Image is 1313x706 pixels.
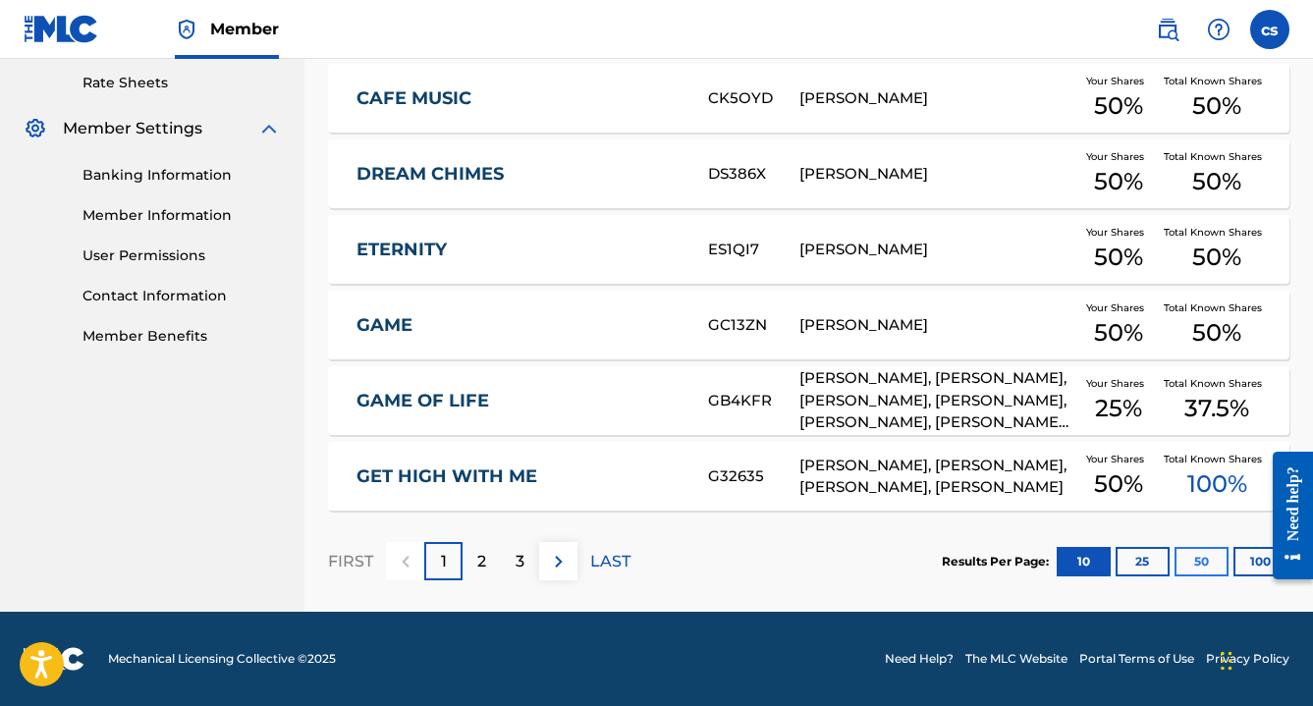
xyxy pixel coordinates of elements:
a: GAME OF LIFE [356,390,682,412]
div: [PERSON_NAME] [799,87,1073,110]
span: Your Shares [1086,149,1152,164]
span: 50 % [1192,240,1241,275]
div: [PERSON_NAME], [PERSON_NAME], [PERSON_NAME], [PERSON_NAME], [PERSON_NAME], [PERSON_NAME], [PERSON... [799,367,1073,434]
iframe: Chat Widget [1215,612,1313,706]
span: 50 % [1094,315,1143,351]
span: Mechanical Licensing Collective © 2025 [108,650,336,668]
div: [PERSON_NAME], [PERSON_NAME], [PERSON_NAME], [PERSON_NAME] [799,455,1073,499]
a: Member Information [82,205,281,226]
span: 50 % [1192,164,1241,199]
a: ETERNITY [356,239,682,261]
span: Your Shares [1086,300,1152,315]
a: Banking Information [82,165,281,186]
button: 25 [1116,547,1170,576]
img: search [1156,18,1179,41]
div: [PERSON_NAME] [799,314,1073,337]
p: LAST [590,550,630,573]
div: Drag [1221,631,1232,690]
button: 100 [1233,547,1287,576]
span: 25 % [1095,391,1142,426]
div: [PERSON_NAME] [799,163,1073,186]
img: Top Rightsholder [175,18,198,41]
span: Your Shares [1086,74,1152,88]
div: CK5OYD [708,87,799,110]
a: Portal Terms of Use [1079,650,1194,668]
p: 2 [477,550,486,573]
button: 50 [1175,547,1229,576]
span: Total Known Shares [1164,225,1270,240]
a: GAME [356,314,682,337]
span: Total Known Shares [1164,300,1270,315]
span: 50 % [1192,315,1241,351]
p: 1 [441,550,447,573]
a: Contact Information [82,286,281,306]
img: Member Settings [24,117,47,140]
span: Member [210,18,279,40]
p: 3 [516,550,524,573]
span: Total Known Shares [1164,149,1270,164]
a: Member Benefits [82,326,281,347]
span: 50 % [1094,466,1143,502]
span: Your Shares [1086,452,1152,466]
p: FIRST [328,550,373,573]
a: Rate Sheets [82,73,281,93]
a: The MLC Website [965,650,1067,668]
div: [PERSON_NAME] [799,239,1073,261]
span: 50 % [1094,240,1143,275]
img: right [547,550,571,573]
img: help [1207,18,1231,41]
span: Member Settings [63,117,202,140]
span: Your Shares [1086,225,1152,240]
div: DS386X [708,163,799,186]
span: Total Known Shares [1164,376,1270,391]
span: Your Shares [1086,376,1152,391]
span: 100 % [1187,466,1247,502]
button: 10 [1057,547,1111,576]
a: Need Help? [885,650,954,668]
a: Privacy Policy [1206,650,1289,668]
img: logo [24,647,84,671]
a: CAFE MUSIC [356,87,682,110]
span: Total Known Shares [1164,74,1270,88]
a: DREAM CHIMES [356,163,682,186]
span: 50 % [1192,88,1241,124]
div: GB4KFR [708,390,799,412]
div: GC13ZN [708,314,799,337]
div: G32635 [708,465,799,488]
div: User Menu [1250,10,1289,49]
a: User Permissions [82,245,281,266]
a: GET HIGH WITH ME [356,465,682,488]
a: Public Search [1148,10,1187,49]
span: 50 % [1094,88,1143,124]
div: Help [1199,10,1238,49]
p: Results Per Page: [942,553,1054,570]
div: ES1QI7 [708,239,799,261]
span: 50 % [1094,164,1143,199]
span: Total Known Shares [1164,452,1270,466]
img: expand [257,117,281,140]
img: MLC Logo [24,15,99,43]
iframe: Resource Center [1258,435,1313,597]
span: 37.5 % [1184,391,1249,426]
